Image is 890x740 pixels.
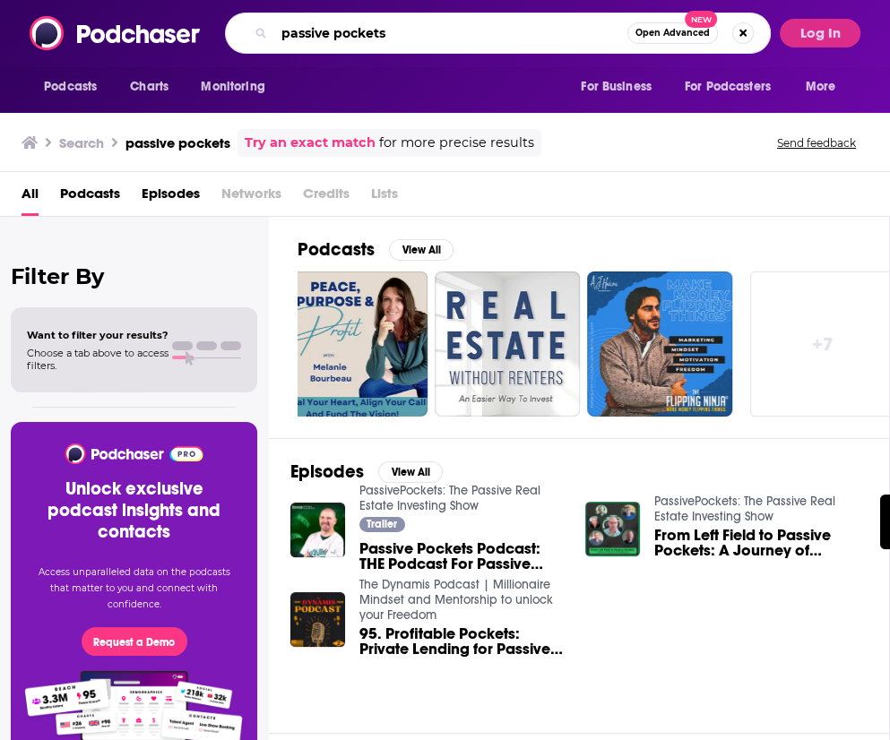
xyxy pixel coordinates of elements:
[290,460,443,483] a: EpisodesView All
[188,70,288,104] button: open menu
[379,133,534,153] span: for more precise results
[371,179,398,216] span: Lists
[806,74,836,99] span: More
[359,577,553,623] a: The Dynamis Podcast | Millionaire Mindset and Mentorship to unlock your Freedom
[59,134,104,151] h3: Search
[359,626,564,657] span: 95. Profitable Pockets: Private Lending for Passive Income with [PERSON_NAME]
[290,460,364,483] h2: Episodes
[673,70,797,104] button: open menu
[32,564,236,613] p: Access unparalleled data on the podcasts that matter to you and connect with confidence.
[290,592,345,647] img: 95. Profitable Pockets: Private Lending for Passive Income with Beth Johnson
[627,22,718,44] button: Open AdvancedNew
[298,238,454,261] a: PodcastsView All
[793,70,859,104] button: open menu
[44,74,97,99] span: Podcasts
[60,179,120,216] a: Podcasts
[585,502,640,556] img: From Left Field to Passive Pockets: A Journey of Community and Collaboration
[359,483,540,513] a: PassivePockets: The Passive Real Estate Investing Show
[568,70,674,104] button: open menu
[378,461,443,483] button: View All
[32,478,236,543] h3: Unlock exclusive podcast insights and contacts
[22,179,39,216] a: All
[654,528,859,558] a: From Left Field to Passive Pockets: A Journey of Community and Collaboration
[221,179,281,216] span: Networks
[367,519,397,529] span: Trailer
[27,347,168,372] span: Choose a tab above to access filters.
[303,179,350,216] span: Credits
[298,238,375,261] h2: Podcasts
[772,135,861,151] button: Send feedback
[118,70,179,104] a: Charts
[82,627,187,656] button: Request a Demo
[581,74,652,99] span: For Business
[654,494,835,524] a: PassivePockets: The Passive Real Estate Investing Show
[389,239,454,261] button: View All
[31,70,120,104] button: open menu
[125,134,230,151] h3: passive pockets
[245,133,376,153] a: Try an exact match
[635,29,710,38] span: Open Advanced
[685,11,717,28] span: New
[290,503,345,557] img: Passive Pockets Podcast: THE Podcast For Passive Investing Strategies Trailer
[130,74,168,99] span: Charts
[274,19,627,47] input: Search podcasts, credits, & more...
[685,74,771,99] span: For Podcasters
[225,13,771,54] div: Search podcasts, credits, & more...
[27,329,168,341] span: Want to filter your results?
[359,626,564,657] a: 95. Profitable Pockets: Private Lending for Passive Income with Beth Johnson
[142,179,200,216] a: Episodes
[11,263,257,289] h2: Filter By
[64,443,204,464] img: Podchaser - Follow, Share and Rate Podcasts
[359,541,564,572] a: Passive Pockets Podcast: THE Podcast For Passive Investing Strategies Trailer
[780,19,860,47] button: Log In
[30,16,202,50] img: Podchaser - Follow, Share and Rate Podcasts
[201,74,264,99] span: Monitoring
